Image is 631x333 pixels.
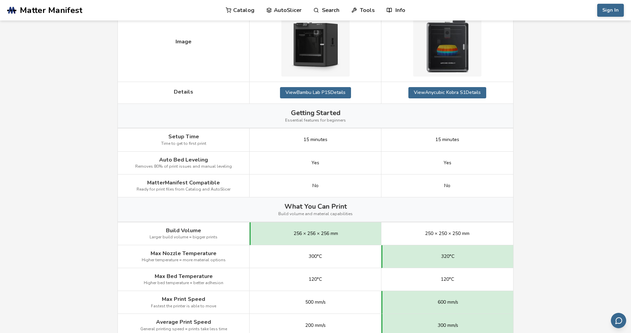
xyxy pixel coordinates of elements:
span: Ready for print files from Catalog and AutoSlicer [137,187,230,192]
span: 600 mm/s [438,300,458,305]
span: 300 mm/s [438,323,458,328]
span: Getting Started [291,109,340,117]
span: 120°C [441,277,454,282]
span: Max Print Speed [162,296,205,302]
span: No [444,183,450,189]
span: Fastest the printer is able to move [151,304,216,309]
span: 500 mm/s [305,300,326,305]
span: Auto Bed Leveling [159,157,208,163]
span: 250 × 250 × 250 mm [425,231,469,236]
span: Build Volume [166,227,201,234]
span: 256 × 256 × 256 mm [294,231,338,236]
span: Setup Time [168,134,199,140]
span: 15 minutes [304,137,327,142]
span: General printing speed = prints take less time [140,327,227,332]
img: Bambu Lab P1S [281,8,350,77]
span: Higher bed temperature = better adhesion [144,281,223,286]
span: 120°C [309,277,322,282]
img: Anycubic Kobra S1 [413,8,481,77]
span: Build volume and material capabilities [278,212,353,217]
button: Sign In [597,4,624,17]
span: 200 mm/s [305,323,326,328]
span: Max Bed Temperature [155,273,213,279]
span: Larger build volume = bigger prints [150,235,218,240]
span: Average Print Speed [156,319,211,325]
span: 15 minutes [435,137,459,142]
span: Essential features for beginners [285,118,346,123]
span: MatterManifest Compatible [147,180,220,186]
span: Higher temperature = more material options [142,258,226,263]
span: Yes [444,160,451,166]
span: Time to get to first print [161,141,206,146]
button: Send feedback via email [611,313,626,328]
span: Image [176,39,192,45]
span: Yes [311,160,319,166]
span: 320°C [441,254,454,259]
span: Removes 80% of print issues and manual leveling [135,164,232,169]
span: Matter Manifest [20,5,82,15]
a: ViewBambu Lab P1SDetails [280,87,351,98]
span: No [312,183,319,189]
span: Max Nozzle Temperature [151,250,216,256]
a: ViewAnycubic Kobra S1Details [408,87,486,98]
span: 300°C [309,254,322,259]
span: What You Can Print [284,203,347,210]
span: Details [174,89,193,95]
